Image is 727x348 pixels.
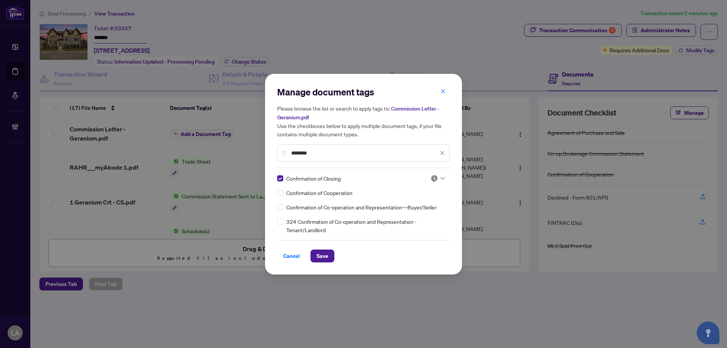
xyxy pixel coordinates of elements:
[440,150,445,156] span: close
[310,250,334,262] button: Save
[697,321,719,344] button: Open asap
[277,86,450,98] h2: Manage document tags
[277,104,450,138] h5: Please browse the list or search to apply tags to: Use the checkboxes below to apply multiple doc...
[286,189,353,197] span: Confirmation of Cooperation
[431,175,438,182] img: status
[440,89,446,94] span: close
[286,203,437,211] span: Confirmation of Co-operation and Representation—Buyer/Seller
[286,174,341,183] span: Confirmation of Closing
[277,250,306,262] button: Cancel
[277,105,439,121] span: Commission Letter - Geranium.pdf
[431,175,445,182] span: Pending Review
[317,250,328,262] span: Save
[286,217,445,234] span: 324 Confirmation of Co-operation and Representation - Tenant/Landlord
[283,250,300,262] span: Cancel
